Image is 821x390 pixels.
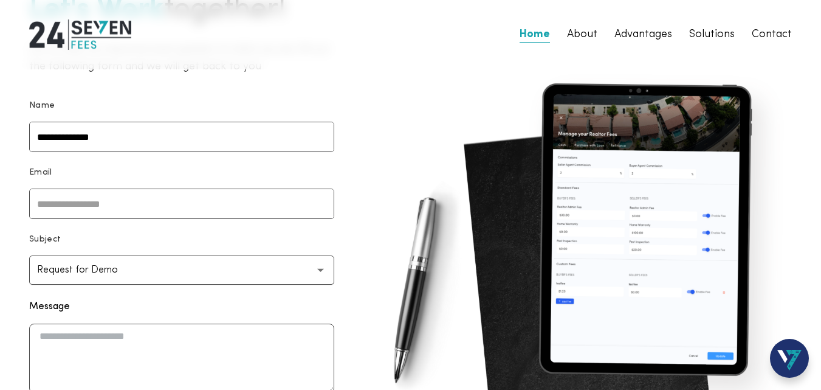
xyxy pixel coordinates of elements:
img: 24|Seven Fees Logo [29,19,131,50]
label: Message [29,299,70,314]
p: Email [29,167,52,179]
input: Email [30,189,334,218]
a: Solutions [689,26,735,43]
button: Request for Demo [29,256,334,285]
a: Contact [752,26,792,43]
a: Home [520,26,550,43]
a: Advantages [614,26,672,43]
p: Name [29,100,55,112]
a: About [567,26,597,43]
p: Subject [29,234,61,246]
input: Name [30,122,334,151]
p: Request for Demo [37,263,137,277]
